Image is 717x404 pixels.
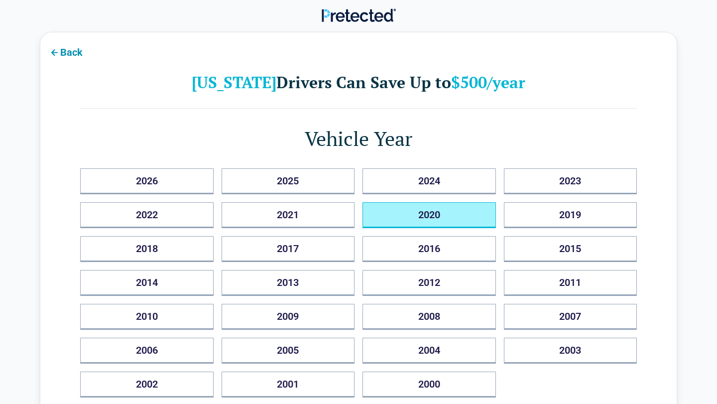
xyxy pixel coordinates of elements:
[504,168,637,194] button: 2023
[40,40,91,63] button: Back
[504,338,637,364] button: 2003
[222,202,355,228] button: 2021
[222,236,355,262] button: 2017
[504,202,637,228] button: 2019
[80,236,214,262] button: 2018
[80,372,214,398] button: 2002
[362,168,496,194] button: 2024
[222,270,355,296] button: 2013
[222,168,355,194] button: 2025
[451,72,525,93] b: $500/year
[504,236,637,262] button: 2015
[504,304,637,330] button: 2007
[362,372,496,398] button: 2000
[362,202,496,228] button: 2020
[222,372,355,398] button: 2001
[80,72,637,92] h2: Drivers Can Save Up to
[80,125,637,152] h1: Vehicle Year
[80,202,214,228] button: 2022
[362,270,496,296] button: 2012
[222,304,355,330] button: 2009
[80,338,214,364] button: 2006
[362,304,496,330] button: 2008
[362,338,496,364] button: 2004
[80,304,214,330] button: 2010
[80,270,214,296] button: 2014
[504,270,637,296] button: 2011
[192,72,276,93] b: [US_STATE]
[80,168,214,194] button: 2026
[222,338,355,364] button: 2005
[362,236,496,262] button: 2016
